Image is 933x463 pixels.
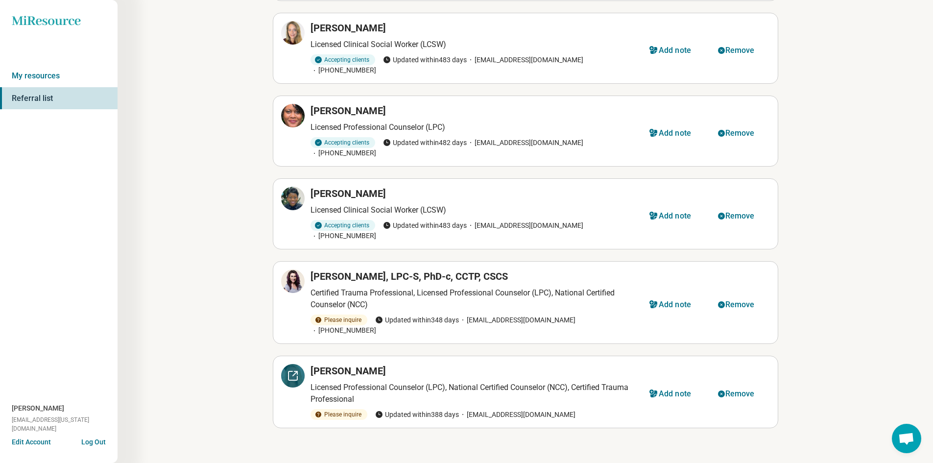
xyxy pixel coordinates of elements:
[725,301,755,309] div: Remove
[311,122,638,133] p: Licensed Professional Counselor (LPC)
[311,325,376,336] span: [PHONE_NUMBER]
[311,231,376,241] span: [PHONE_NUMBER]
[638,293,706,317] button: Add note
[467,55,583,65] span: [EMAIL_ADDRESS][DOMAIN_NAME]
[725,47,755,54] div: Remove
[311,21,386,35] h3: [PERSON_NAME]
[459,410,575,420] span: [EMAIL_ADDRESS][DOMAIN_NAME]
[311,287,638,311] p: Certified Trauma Professional, Licensed Professional Counselor (LPC), National Certified Counselo...
[311,104,386,118] h3: [PERSON_NAME]
[659,212,691,220] div: Add note
[311,54,375,65] div: Accepting clients
[892,424,921,453] div: Open chat
[706,39,770,62] button: Remove
[659,390,691,398] div: Add note
[706,122,770,145] button: Remove
[311,204,638,216] p: Licensed Clinical Social Worker (LCSW)
[725,390,755,398] div: Remove
[383,138,467,148] span: Updated within 482 days
[311,409,367,420] div: Please inquire
[638,39,706,62] button: Add note
[12,415,118,433] span: [EMAIL_ADDRESS][US_STATE][DOMAIN_NAME]
[659,47,691,54] div: Add note
[311,364,386,378] h3: [PERSON_NAME]
[459,315,575,325] span: [EMAIL_ADDRESS][DOMAIN_NAME]
[725,129,755,137] div: Remove
[375,410,459,420] span: Updated within 388 days
[706,293,770,317] button: Remove
[311,39,638,50] p: Licensed Clinical Social Worker (LCSW)
[375,315,459,325] span: Updated within 348 days
[311,220,375,231] div: Accepting clients
[311,187,386,200] h3: [PERSON_NAME]
[81,437,106,445] button: Log Out
[311,148,376,158] span: [PHONE_NUMBER]
[638,122,706,145] button: Add note
[725,212,755,220] div: Remove
[467,220,583,231] span: [EMAIL_ADDRESS][DOMAIN_NAME]
[659,129,691,137] div: Add note
[638,382,706,406] button: Add note
[12,403,64,414] span: [PERSON_NAME]
[659,301,691,309] div: Add note
[638,204,706,228] button: Add note
[311,269,508,283] h3: [PERSON_NAME], LPC-S, PhD-c, CCTP, CSCS
[706,204,770,228] button: Remove
[467,138,583,148] span: [EMAIL_ADDRESS][DOMAIN_NAME]
[311,315,367,325] div: Please inquire
[383,55,467,65] span: Updated within 483 days
[311,382,638,405] p: Licensed Professional Counselor (LPC), National Certified Counselor (NCC), Certified Trauma Profe...
[311,137,375,148] div: Accepting clients
[311,65,376,75] span: [PHONE_NUMBER]
[706,382,770,406] button: Remove
[12,437,51,447] button: Edit Account
[383,220,467,231] span: Updated within 483 days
